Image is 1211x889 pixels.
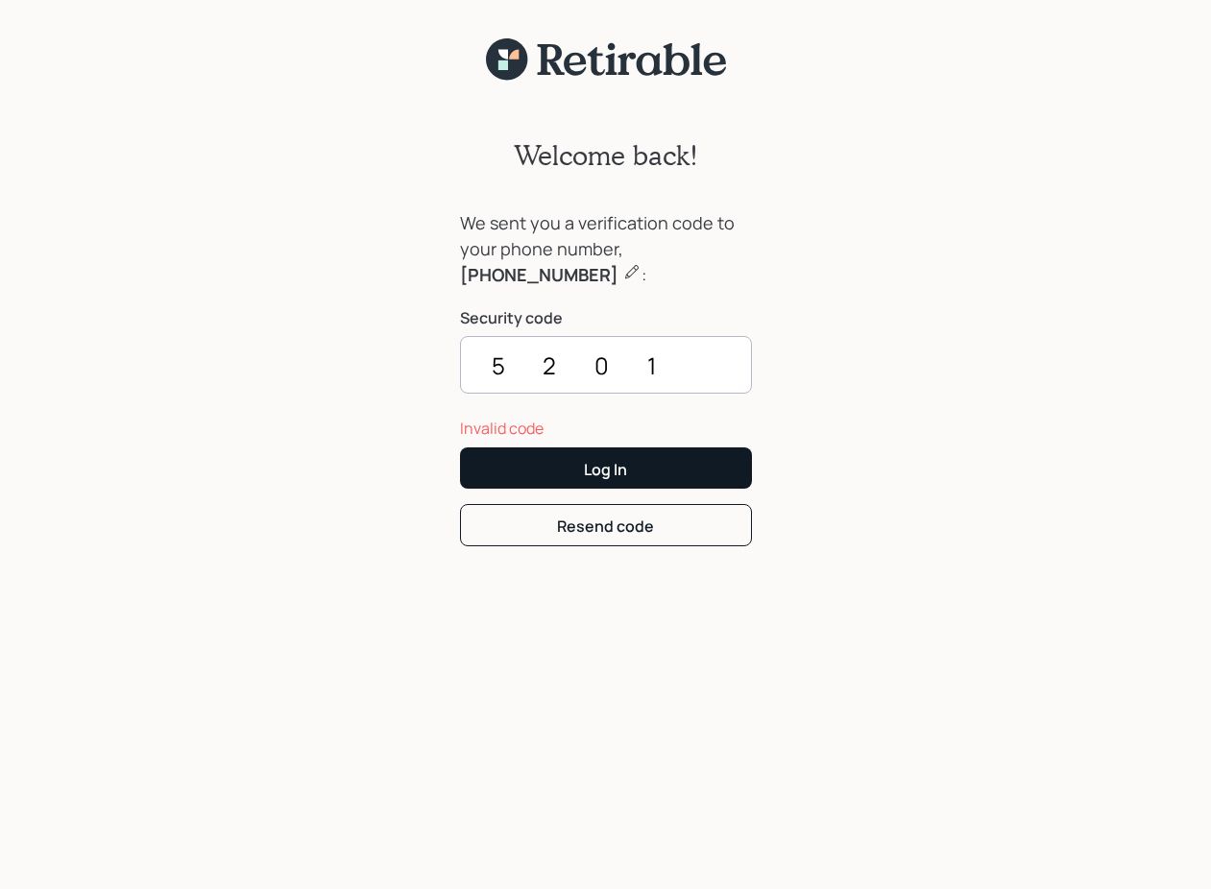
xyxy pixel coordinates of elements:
[460,504,752,545] button: Resend code
[460,263,618,286] b: [PHONE_NUMBER]
[460,447,752,489] button: Log In
[460,210,752,288] div: We sent you a verification code to your phone number, :
[514,139,698,172] h2: Welcome back!
[460,417,752,440] div: Invalid code
[460,307,752,328] label: Security code
[460,336,752,394] input: ••••
[584,459,627,480] div: Log In
[557,516,654,537] div: Resend code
